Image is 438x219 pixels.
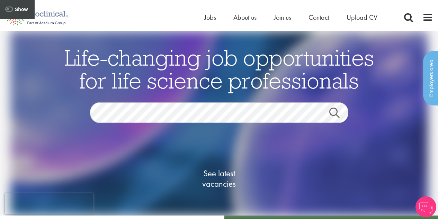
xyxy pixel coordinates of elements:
[185,141,254,217] a: See latestvacancies
[185,168,254,189] span: See latest vacancies
[347,13,377,22] a: Upload CV
[233,13,257,22] a: About us
[64,44,374,94] span: Life-changing job opportunities for life science professionals
[309,13,329,22] a: Contact
[324,108,354,121] a: Job search submit button
[415,196,436,217] img: Chatbot
[204,13,216,22] a: Jobs
[5,193,93,214] iframe: reCAPTCHA
[10,31,428,216] img: candidate home
[274,13,291,22] a: Join us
